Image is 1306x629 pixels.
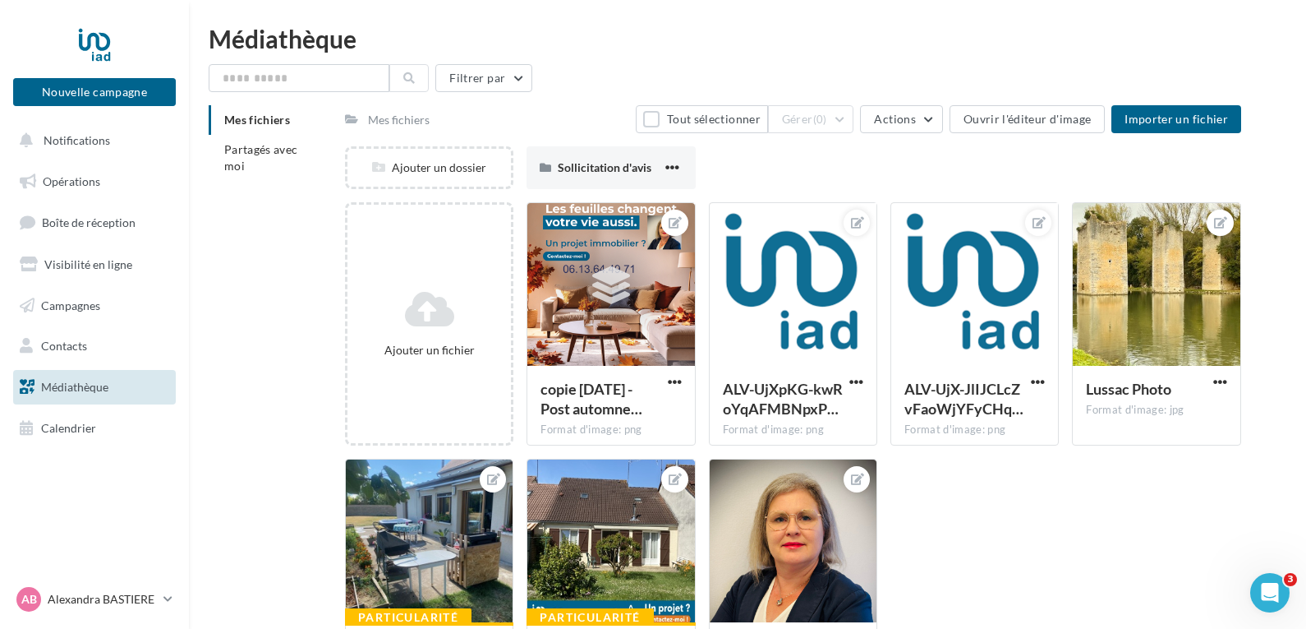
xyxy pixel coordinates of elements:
span: AB [21,591,37,608]
button: Actions [860,105,942,133]
span: ALV-UjXpKG-kwRoYqAFMBNpxPPNZuZrsEeQl0PL4vX5plJZvdjK2b3E [723,380,843,418]
a: Contacts [10,329,179,363]
div: Particularité [527,608,653,627]
button: Notifications [10,123,172,158]
span: Calendrier [41,421,96,435]
div: Particularité [345,608,471,627]
span: Campagnes [41,298,100,312]
span: Sollicitation d'avis [558,160,651,174]
div: Ajouter un dossier [347,160,511,176]
a: Campagnes [10,289,179,323]
span: 3 [1284,573,1297,586]
span: Boîte de réception [42,215,136,229]
button: Filtrer par [435,64,532,92]
span: Notifications [44,133,110,147]
button: Importer un fichier [1111,105,1241,133]
span: Lussac Photo [1086,380,1171,398]
span: (0) [813,113,827,126]
a: Calendrier [10,411,179,446]
span: Actions [874,112,915,126]
button: Tout sélectionner [636,105,767,133]
span: Mes fichiers [224,113,290,127]
a: Boîte de réception [10,205,179,240]
iframe: Intercom live chat [1250,573,1290,613]
a: Médiathèque [10,370,179,405]
span: ALV-UjX-JlIJCLcZvFaoWjYFyCHqLECUE6-ZZfUp1tMf0Ng5UK6-EbI [904,380,1023,418]
button: Ouvrir l'éditeur d'image [950,105,1105,133]
div: Médiathèque [209,26,1286,51]
span: Opérations [43,174,100,188]
span: copie 20-09-2025 - Post automne 2025 [540,380,642,418]
div: Format d'image: png [904,423,1045,437]
a: Opérations [10,164,179,199]
a: AB Alexandra BASTIERE [13,584,176,615]
span: Médiathèque [41,380,108,394]
button: Nouvelle campagne [13,78,176,106]
div: Format d'image: jpg [1086,403,1226,418]
div: Ajouter un fichier [354,342,504,358]
span: Partagés avec moi [224,142,298,173]
span: Contacts [41,339,87,353]
span: Importer un fichier [1124,112,1228,126]
a: Visibilité en ligne [10,247,179,282]
p: Alexandra BASTIERE [48,591,157,608]
div: Mes fichiers [368,112,430,128]
span: Visibilité en ligne [44,257,132,271]
div: Format d'image: png [540,423,681,437]
button: Gérer(0) [768,105,854,133]
div: Format d'image: png [723,423,863,437]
